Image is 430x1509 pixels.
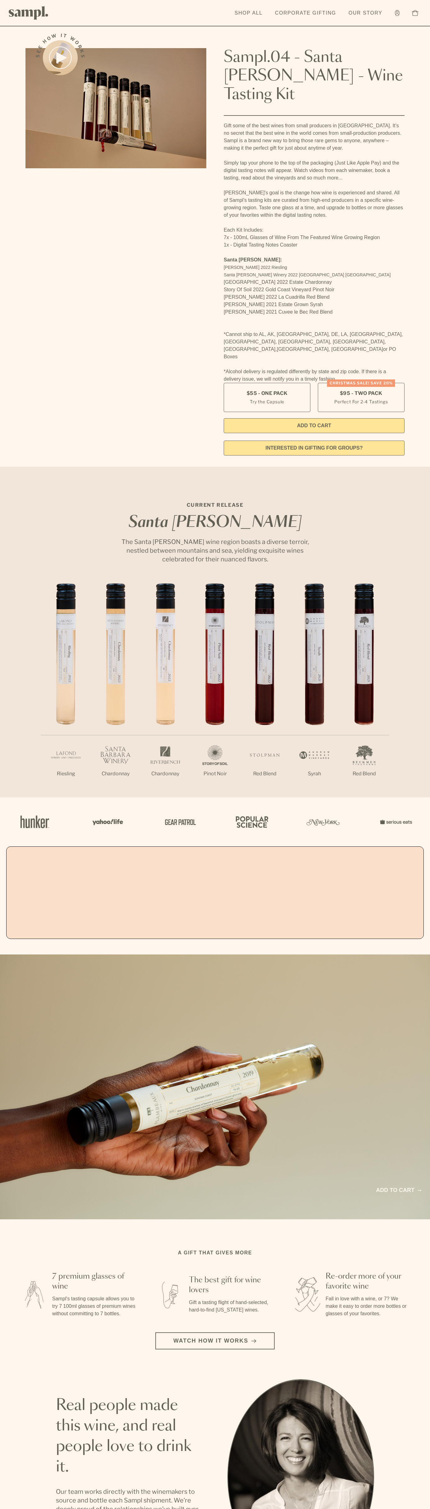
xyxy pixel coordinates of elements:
button: Watch how it works [155,1332,275,1349]
div: Gift some of the best wines from small producers in [GEOGRAPHIC_DATA]. It’s no secret that the be... [224,122,405,383]
p: Riesling [41,770,91,777]
button: See how it works [43,40,78,75]
li: [PERSON_NAME] 2022 La Cuadrilla Red Blend [224,293,405,301]
small: Perfect For 2-4 Tastings [334,398,388,405]
p: Gift a tasting flight of hand-selected, hard-to-find [US_STATE] wines. [189,1299,273,1314]
p: Pinot Noir [190,770,240,777]
li: Story Of Soil 2022 Gold Coast Vineyard Pinot Noir [224,286,405,293]
small: Try the Capsule [250,398,284,405]
img: Artboard_5_7fdae55a-36fd-43f7-8bfd-f74a06a2878e_x450.png [160,809,198,835]
span: [GEOGRAPHIC_DATA], [GEOGRAPHIC_DATA] [277,347,383,352]
li: 2 / 7 [91,583,140,797]
li: 5 / 7 [240,583,290,797]
span: [PERSON_NAME] 2022 Riesling [224,265,287,270]
p: Sampl's tasting capsule allows you to try 7 100ml glasses of premium wines without committing to ... [52,1295,137,1317]
li: [PERSON_NAME] 2021 Cuvee le Bec Red Blend [224,308,405,316]
p: Chardonnay [91,770,140,777]
h1: Sampl.04 - Santa [PERSON_NAME] - Wine Tasting Kit [224,48,405,104]
p: Syrah [290,770,339,777]
span: $55 - One Pack [247,390,288,397]
a: Corporate Gifting [272,6,339,20]
a: Add to cart [376,1186,421,1194]
li: 4 / 7 [190,583,240,797]
li: [PERSON_NAME] 2021 Estate Grown Syrah [224,301,405,308]
div: Christmas SALE! Save 20% [327,379,395,387]
span: Santa [PERSON_NAME] Winery 2022 [GEOGRAPHIC_DATA] [GEOGRAPHIC_DATA] [224,272,391,277]
strong: Santa [PERSON_NAME]: [224,257,282,262]
img: Sampl logo [9,6,48,20]
img: Artboard_1_c8cd28af-0030-4af1-819c-248e302c7f06_x450.png [16,809,53,835]
p: The Santa [PERSON_NAME] wine region boasts a diverse terroir, nestled between mountains and sea, ... [116,537,314,564]
p: Chardonnay [140,770,190,777]
h3: 7 premium glasses of wine [52,1271,137,1291]
a: Our Story [345,6,386,20]
button: Add to Cart [224,418,405,433]
span: , [276,347,277,352]
p: CURRENT RELEASE [116,501,314,509]
span: $95 - Two Pack [340,390,382,397]
li: 6 / 7 [290,583,339,797]
p: Red Blend [240,770,290,777]
li: 7 / 7 [339,583,389,797]
a: interested in gifting for groups? [224,441,405,455]
img: Artboard_3_0b291449-6e8c-4d07-b2c2-3f3601a19cd1_x450.png [304,809,342,835]
h3: The best gift for wine lovers [189,1275,273,1295]
a: Shop All [231,6,266,20]
h2: Real people made this wine, and real people love to drink it. [56,1395,203,1477]
img: Sampl.04 - Santa Barbara - Wine Tasting Kit [25,48,206,168]
li: 3 / 7 [140,583,190,797]
img: Artboard_4_28b4d326-c26e-48f9-9c80-911f17d6414e_x450.png [232,809,270,835]
h3: Re-order more of your favorite wine [326,1271,410,1291]
img: Artboard_7_5b34974b-f019-449e-91fb-745f8d0877ee_x450.png [377,809,414,835]
li: [GEOGRAPHIC_DATA] 2022 Estate Chardonnay [224,279,405,286]
h2: A gift that gives more [178,1249,252,1257]
li: 1 / 7 [41,583,91,797]
p: Red Blend [339,770,389,777]
em: Santa [PERSON_NAME] [128,515,302,530]
img: Artboard_6_04f9a106-072f-468a-bdd7-f11783b05722_x450.png [88,809,126,835]
p: Fall in love with a wine, or 7? We make it easy to order more bottles or glasses of your favorites. [326,1295,410,1317]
